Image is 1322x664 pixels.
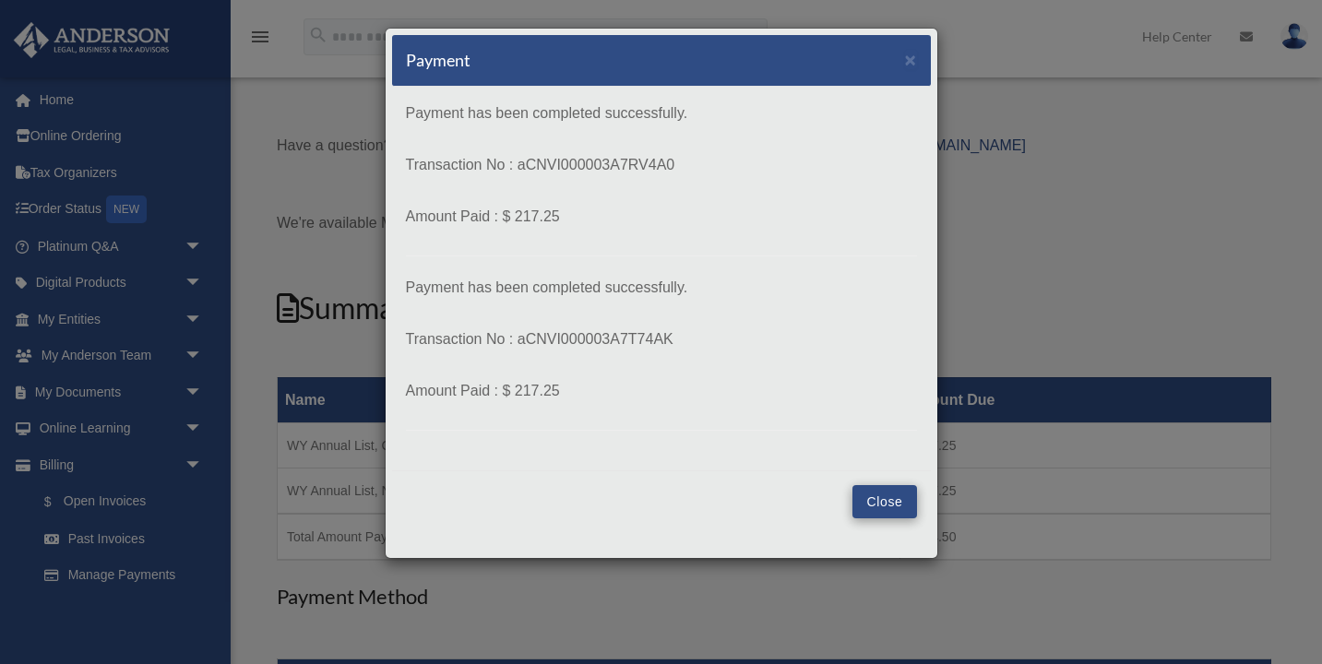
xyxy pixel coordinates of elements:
span: × [905,49,917,70]
button: Close [905,50,917,69]
p: Amount Paid : $ 217.25 [406,378,917,404]
p: Amount Paid : $ 217.25 [406,204,917,230]
button: Close [852,485,916,518]
p: Payment has been completed successfully. [406,101,917,126]
p: Payment has been completed successfully. [406,275,917,301]
p: Transaction No : aCNVI000003A7T74AK [406,326,917,352]
p: Transaction No : aCNVI000003A7RV4A0 [406,152,917,178]
h5: Payment [406,49,470,72]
